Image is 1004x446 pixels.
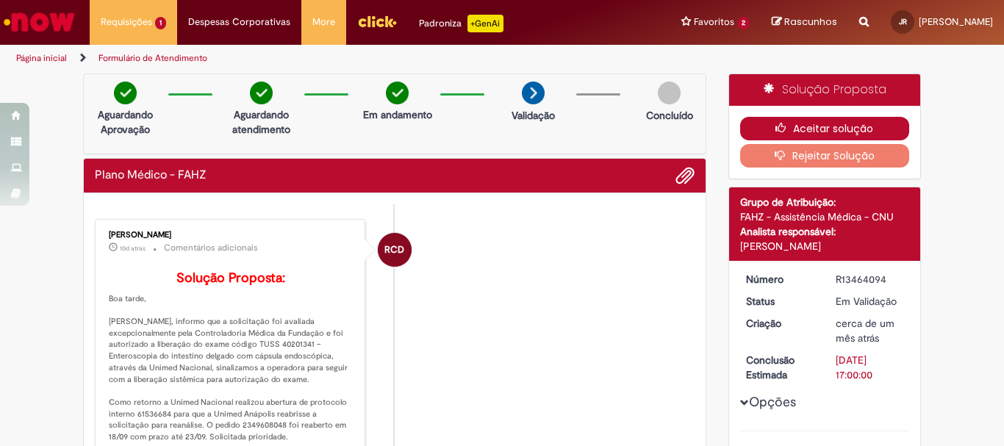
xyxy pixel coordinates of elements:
dt: Conclusão Estimada [735,353,825,382]
span: 2 [737,17,750,29]
span: Despesas Corporativas [188,15,290,29]
div: R13464094 [836,272,904,287]
p: Aguardando atendimento [226,107,297,137]
span: cerca de um mês atrás [836,317,894,345]
p: Validação [512,108,555,123]
h2: Plano Médico - FAHZ Histórico de tíquete [95,169,207,182]
div: [PERSON_NAME] [740,239,910,253]
span: 1 [155,17,166,29]
img: ServiceNow [1,7,77,37]
img: check-circle-green.png [114,82,137,104]
div: 29/08/2025 19:09:50 [836,316,904,345]
div: Em Validação [836,294,904,309]
button: Aceitar solução [740,117,910,140]
div: [PERSON_NAME] [109,231,354,240]
time: 19/09/2025 15:48:07 [120,244,146,253]
div: Analista responsável: [740,224,910,239]
span: Rascunhos [784,15,837,29]
p: Em andamento [363,107,432,122]
div: Solução Proposta [729,74,921,106]
time: 29/08/2025 19:09:50 [836,317,894,345]
dt: Status [735,294,825,309]
img: img-circle-grey.png [658,82,681,104]
button: Rejeitar Solução [740,144,910,168]
button: Adicionar anexos [675,166,695,185]
img: check-circle-green.png [250,82,273,104]
span: [PERSON_NAME] [919,15,993,28]
a: Formulário de Atendimento [98,52,207,64]
ul: Trilhas de página [11,45,659,72]
a: Rascunhos [772,15,837,29]
span: JR [899,17,907,26]
span: RCD [384,232,404,267]
img: arrow-next.png [522,82,545,104]
dt: Criação [735,316,825,331]
a: Página inicial [16,52,67,64]
div: Padroniza [419,15,503,32]
dt: Número [735,272,825,287]
img: click_logo_yellow_360x200.png [357,10,397,32]
b: Solução Proposta: [176,270,285,287]
div: Rodrigo Camilo Dos Santos [378,233,412,267]
p: Concluído [646,108,693,123]
small: Comentários adicionais [164,242,258,254]
span: More [312,15,335,29]
span: 10d atrás [120,244,146,253]
img: check-circle-green.png [386,82,409,104]
span: Favoritos [694,15,734,29]
div: [DATE] 17:00:00 [836,353,904,382]
div: Grupo de Atribuição: [740,195,910,209]
div: FAHZ - Assistência Médica - CNU [740,209,910,224]
span: Requisições [101,15,152,29]
p: +GenAi [467,15,503,32]
p: Aguardando Aprovação [90,107,161,137]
